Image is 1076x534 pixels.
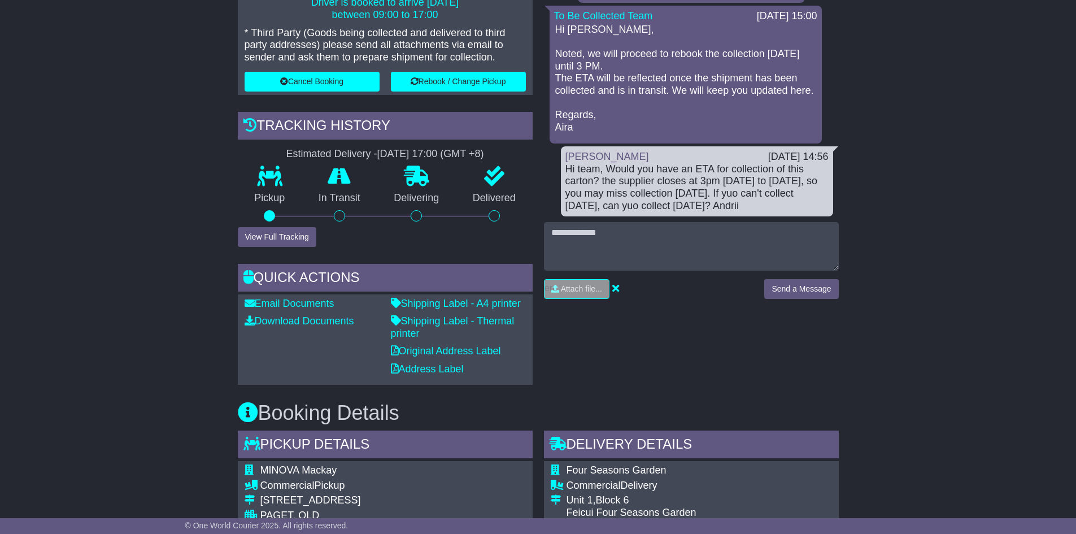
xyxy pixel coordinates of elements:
[565,163,829,212] div: Hi team, Would you have an ETA for collection of this carton? the supplier closes at 3pm [DATE] t...
[391,315,515,339] a: Shipping Label - Thermal printer
[391,72,526,92] button: Rebook / Change Pickup
[544,431,839,461] div: Delivery Details
[391,298,521,309] a: Shipping Label - A4 printer
[565,151,649,162] a: [PERSON_NAME]
[245,298,334,309] a: Email Documents
[238,431,533,461] div: Pickup Details
[260,464,337,476] span: MINOVA Mackay
[302,192,377,205] p: In Transit
[456,192,533,205] p: Delivered
[377,192,456,205] p: Delivering
[260,510,433,522] div: PAGET, QLD
[245,315,354,327] a: Download Documents
[245,72,380,92] button: Cancel Booking
[260,480,433,492] div: Pickup
[245,27,526,64] p: * Third Party (Goods being collected and delivered to third party addresses) please send all atta...
[757,10,817,23] div: [DATE] 15:00
[555,24,816,133] p: Hi [PERSON_NAME], Noted, we will proceed to rebook the collection [DATE] until 3 PM. The ETA will...
[764,279,838,299] button: Send a Message
[238,227,316,247] button: View Full Tracking
[260,480,315,491] span: Commercial
[238,192,302,205] p: Pickup
[238,264,533,294] div: Quick Actions
[567,507,832,519] div: Feicui Four Seasons Garden
[377,148,484,160] div: [DATE] 17:00 (GMT +8)
[567,494,832,507] div: Unit 1,Block 6
[185,521,348,530] span: © One World Courier 2025. All rights reserved.
[238,148,533,160] div: Estimated Delivery -
[238,112,533,142] div: Tracking history
[391,345,501,357] a: Original Address Label
[567,464,666,476] span: Four Seasons Garden
[768,151,829,163] div: [DATE] 14:56
[391,363,464,375] a: Address Label
[238,402,839,424] h3: Booking Details
[554,10,653,21] a: To Be Collected Team
[567,480,621,491] span: Commercial
[260,494,433,507] div: [STREET_ADDRESS]
[567,480,832,492] div: Delivery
